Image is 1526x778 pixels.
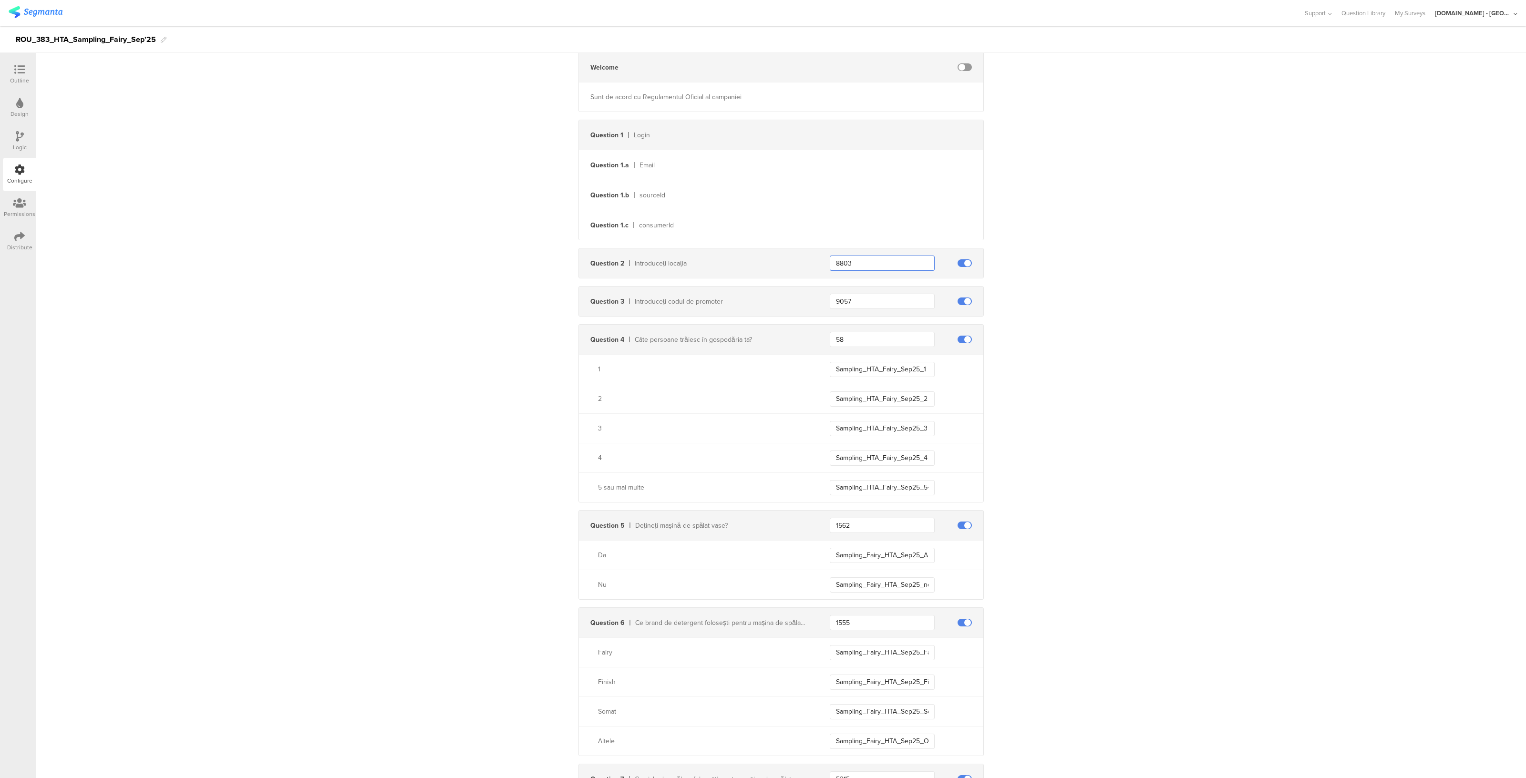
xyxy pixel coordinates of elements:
div: Question 1.c [590,220,629,230]
input: Enter a value... [830,734,935,749]
input: Enter a value... [830,704,935,719]
div: Question 5 [590,521,625,531]
input: Enter a value... [830,577,935,593]
div: Design [10,110,29,118]
div: 3 [598,423,807,433]
div: Fairy [598,647,807,657]
div: Outline [10,76,29,85]
div: Sunt de acord cu Regulamentul Oficial al campaniei [590,92,807,102]
input: Enter a key... [830,294,935,309]
div: Welcome [590,62,619,72]
input: Enter a value... [830,548,935,563]
input: Enter a key... [830,615,935,630]
input: Enter a value... [830,480,935,495]
input: Enter a value... [830,421,935,436]
div: Câte persoane trăiesc în gospodăria ta? [635,335,807,345]
div: Distribute [7,243,32,252]
div: Altele [598,736,807,746]
div: Permissions [4,210,35,218]
div: Login [634,130,807,140]
input: Enter a value... [830,362,935,377]
div: 4 [598,453,807,463]
div: Question 1.b [590,190,629,200]
div: ROU_383_HTA_Sampling_Fairy_Sep'25 [16,32,156,47]
div: Logic [13,143,27,152]
div: sourceId [639,190,807,200]
input: Enter a value... [830,645,935,660]
div: 1 [598,364,807,374]
div: Question 3 [590,297,624,307]
input: Enter a key... [830,518,935,533]
input: Enter a key... [830,256,935,271]
div: 2 [598,394,807,404]
div: Email [639,160,807,170]
div: Ce brand de detergent folosești pentru mașina de spălat vase? [635,618,807,628]
div: consumerId [639,220,807,230]
div: Introduceți locația [635,258,807,268]
div: Question 2 [590,258,624,268]
span: Support [1305,9,1326,18]
div: Question 6 [590,618,625,628]
div: Configure [7,176,32,185]
div: [DOMAIN_NAME] - [GEOGRAPHIC_DATA] [1435,9,1511,18]
div: Question 1 [590,130,623,140]
div: Question 1.a [590,160,629,170]
div: Nu [598,580,807,590]
div: Somat [598,706,807,717]
input: Enter a value... [830,450,935,466]
div: Question 4 [590,335,624,345]
input: Enter a value... [830,675,935,690]
div: Da [598,550,807,560]
div: 5 sau mai multe [598,482,807,492]
div: Introduceți codul de promoter [635,297,807,307]
img: segmanta logo [9,6,62,18]
div: Dețineți mașină de spălat vase? [635,521,807,531]
input: Enter a value... [830,391,935,407]
div: Finish [598,677,807,687]
input: Enter a key... [830,332,935,347]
